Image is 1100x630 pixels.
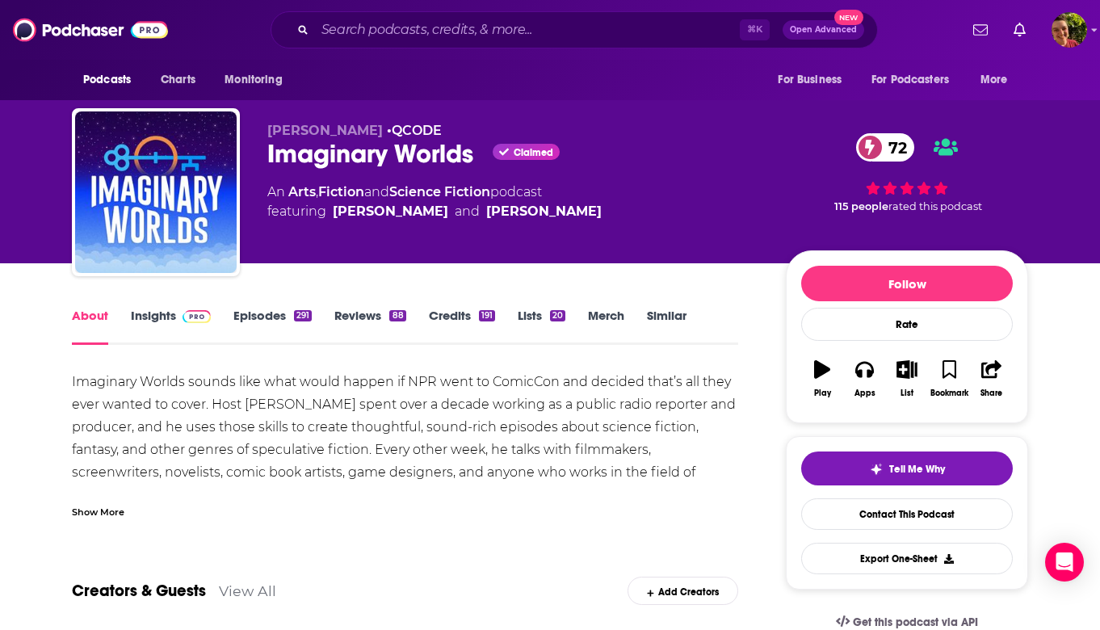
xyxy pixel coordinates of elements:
[83,69,131,91] span: Podcasts
[72,308,108,345] a: About
[889,463,945,476] span: Tell Me Why
[13,15,168,45] img: Podchaser - Follow, Share and Rate Podcasts
[267,183,602,221] div: An podcast
[588,308,624,345] a: Merch
[225,69,282,91] span: Monitoring
[801,498,1013,530] a: Contact This Podcast
[814,388,831,398] div: Play
[783,20,864,40] button: Open AdvancedNew
[1052,12,1087,48] img: User Profile
[267,123,383,138] span: [PERSON_NAME]
[856,133,915,162] a: 72
[550,310,565,321] div: 20
[518,308,565,345] a: Lists20
[219,582,276,599] a: View All
[801,451,1013,485] button: tell me why sparkleTell Me Why
[315,17,740,43] input: Search podcasts, credits, & more...
[150,65,205,95] a: Charts
[316,184,318,199] span: ,
[486,202,602,221] a: Tim Harford
[72,65,152,95] button: open menu
[801,308,1013,341] div: Rate
[834,200,888,212] span: 115 people
[888,200,982,212] span: rated this podcast
[861,65,972,95] button: open menu
[333,202,448,221] a: Eric Molinsky
[161,69,195,91] span: Charts
[843,350,885,408] button: Apps
[334,308,405,345] a: Reviews88
[854,388,875,398] div: Apps
[872,133,915,162] span: 72
[364,184,389,199] span: and
[870,463,883,476] img: tell me why sparkle
[801,543,1013,574] button: Export One-Sheet
[886,350,928,408] button: List
[930,388,968,398] div: Bookmark
[271,11,878,48] div: Search podcasts, credits, & more...
[267,202,602,221] span: featuring
[389,310,405,321] div: 88
[790,26,857,34] span: Open Advanced
[455,202,480,221] span: and
[1045,543,1084,582] div: Open Intercom Messenger
[834,10,863,25] span: New
[1052,12,1087,48] span: Logged in as Marz
[647,308,686,345] a: Similar
[72,581,206,601] a: Creators & Guests
[801,350,843,408] button: Play
[514,149,553,157] span: Claimed
[766,65,862,95] button: open menu
[479,310,495,321] div: 191
[1052,12,1087,48] button: Show profile menu
[967,16,994,44] a: Show notifications dropdown
[429,308,495,345] a: Credits191
[871,69,949,91] span: For Podcasters
[183,310,211,323] img: Podchaser Pro
[294,310,312,321] div: 291
[1007,16,1032,44] a: Show notifications dropdown
[980,388,1002,398] div: Share
[131,308,211,345] a: InsightsPodchaser Pro
[387,123,442,138] span: •
[233,308,312,345] a: Episodes291
[288,184,316,199] a: Arts
[853,615,978,629] span: Get this podcast via API
[628,577,738,605] div: Add Creators
[740,19,770,40] span: ⌘ K
[213,65,303,95] button: open menu
[928,350,970,408] button: Bookmark
[971,350,1013,408] button: Share
[980,69,1008,91] span: More
[72,371,738,574] div: Imaginary Worlds sounds like what would happen if NPR went to ComicCon and decided that’s all the...
[801,266,1013,301] button: Follow
[786,123,1028,223] div: 72 115 peoplerated this podcast
[901,388,913,398] div: List
[318,184,364,199] a: Fiction
[778,69,842,91] span: For Business
[392,123,442,138] a: QCODE
[75,111,237,273] img: Imaginary Worlds
[969,65,1028,95] button: open menu
[389,184,490,199] a: Science Fiction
